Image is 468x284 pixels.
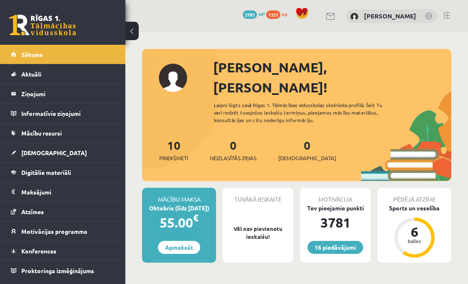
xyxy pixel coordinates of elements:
[377,204,451,259] a: Sports un veselība 6 balles
[11,202,115,221] a: Atzīmes
[11,104,115,123] a: Informatīvie ziņojumi
[21,70,41,78] span: Aktuāli
[11,123,115,143] a: Mācību resursi
[11,182,115,202] a: Maksājumi
[278,154,336,162] span: [DEMOGRAPHIC_DATA]
[213,57,451,97] div: [PERSON_NAME], [PERSON_NAME]!
[21,182,115,202] legend: Maksājumi
[11,163,115,182] a: Digitālie materiāli
[223,188,293,204] div: Tuvākā ieskaite
[21,247,56,255] span: Konferences
[142,204,216,212] div: Oktobris (līdz [DATE])
[11,84,115,103] a: Ziņojumi
[11,64,115,84] a: Aktuāli
[278,138,336,162] a: 0[DEMOGRAPHIC_DATA]
[11,222,115,241] a: Motivācijas programma
[364,12,416,20] a: [PERSON_NAME]
[350,13,359,21] img: Amanda Lorberga
[11,241,115,261] a: Konferences
[21,84,115,103] legend: Ziņojumi
[308,241,363,254] a: 16 piedāvājumi
[159,138,188,162] a: 10Priekšmeti
[21,51,43,58] span: Sākums
[377,204,451,212] div: Sports un veselība
[21,104,115,123] legend: Informatīvie ziņojumi
[142,188,216,204] div: Mācību maksa
[210,138,257,162] a: 0Neizlasītās ziņas
[214,101,399,124] div: Laipni lūgts savā Rīgas 1. Tālmācības vidusskolas skolnieka profilā. Šeit Tu vari redzēt tuvojošo...
[300,204,371,212] div: Tev pieejamie punkti
[193,212,198,224] span: €
[266,10,291,17] a: 1351 xp
[266,10,280,19] span: 1351
[377,188,451,204] div: Pēdējā atzīme
[243,10,257,19] span: 3781
[258,10,265,17] span: mP
[21,149,87,156] span: [DEMOGRAPHIC_DATA]
[402,225,427,238] div: 6
[11,261,115,280] a: Proktoringa izmēģinājums
[159,154,188,162] span: Priekšmeti
[21,267,94,274] span: Proktoringa izmēģinājums
[9,15,76,36] a: Rīgas 1. Tālmācības vidusskola
[142,212,216,233] div: 55.00
[11,143,115,162] a: [DEMOGRAPHIC_DATA]
[11,45,115,64] a: Sākums
[300,212,371,233] div: 3781
[243,10,265,17] a: 3781 mP
[402,238,427,243] div: balles
[300,188,371,204] div: Motivācija
[21,129,62,137] span: Mācību resursi
[158,241,200,254] a: Apmaksāt
[21,169,71,176] span: Digitālie materiāli
[21,208,44,215] span: Atzīmes
[210,154,257,162] span: Neizlasītās ziņas
[282,10,287,17] span: xp
[21,228,87,235] span: Motivācijas programma
[227,225,289,241] p: Vēl nav pievienotu ieskaišu!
